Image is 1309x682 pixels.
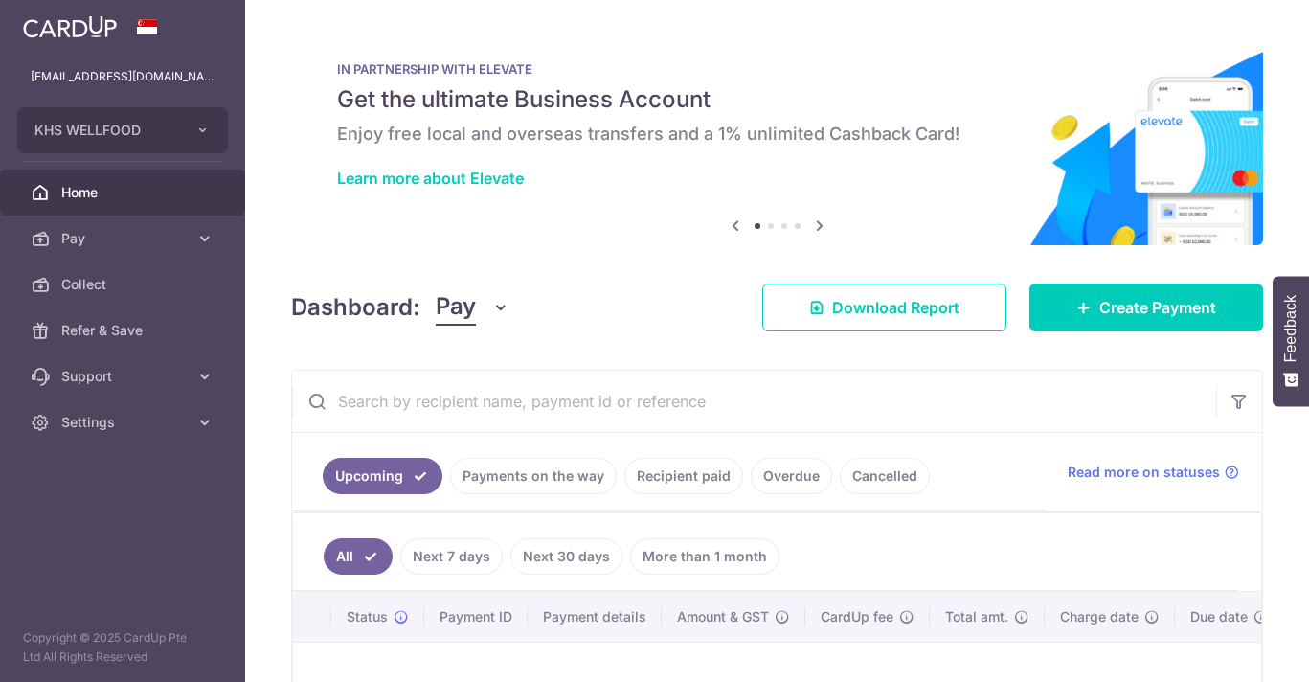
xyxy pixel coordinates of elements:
img: Renovation banner [291,31,1263,245]
p: IN PARTNERSHIP WITH ELEVATE [337,61,1217,77]
span: Due date [1190,607,1248,626]
input: Search by recipient name, payment id or reference [292,371,1216,432]
span: Amount & GST [677,607,769,626]
span: Create Payment [1099,296,1216,319]
span: Status [347,607,388,626]
a: Upcoming [323,458,442,494]
a: All [324,538,393,575]
span: Read more on statuses [1068,463,1220,482]
span: Support [61,367,188,386]
span: Pay [61,229,188,248]
th: Payment details [528,592,662,642]
a: Recipient paid [624,458,743,494]
th: Payment ID [424,592,528,642]
span: Charge date [1060,607,1139,626]
h5: Get the ultimate Business Account [337,84,1217,115]
a: Download Report [762,284,1006,331]
a: More than 1 month [630,538,779,575]
span: Total amt. [945,607,1008,626]
img: CardUp [23,15,117,38]
a: Overdue [751,458,832,494]
a: Payments on the way [450,458,617,494]
a: Next 30 days [510,538,622,575]
span: Settings [61,413,188,432]
button: KHS WELLFOOD [17,107,228,153]
button: Pay [436,289,509,326]
h4: Dashboard: [291,290,420,325]
a: Next 7 days [400,538,503,575]
button: Feedback - Show survey [1273,276,1309,406]
span: Collect [61,275,188,294]
span: Download Report [832,296,959,319]
p: [EMAIL_ADDRESS][DOMAIN_NAME] [31,67,214,86]
a: Learn more about Elevate [337,169,524,188]
h6: Enjoy free local and overseas transfers and a 1% unlimited Cashback Card! [337,123,1217,146]
span: KHS WELLFOOD [34,121,176,140]
span: Feedback [1282,295,1299,362]
span: Home [61,183,188,202]
span: Refer & Save [61,321,188,340]
a: Cancelled [840,458,930,494]
a: Create Payment [1029,284,1263,331]
span: CardUp fee [821,607,893,626]
a: Read more on statuses [1068,463,1239,482]
span: Pay [436,289,476,326]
